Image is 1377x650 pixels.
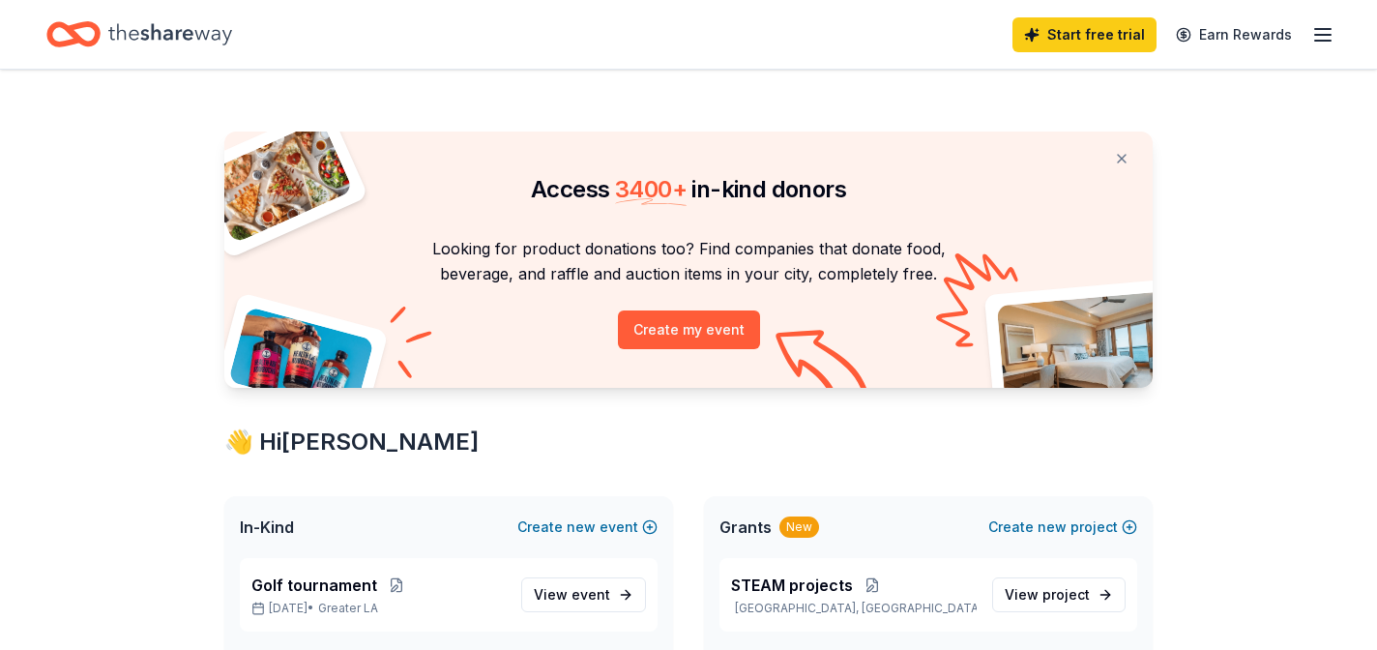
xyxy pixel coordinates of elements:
a: Start free trial [1012,17,1157,52]
span: new [1038,516,1067,539]
img: Curvy arrow [776,330,872,402]
a: View event [521,577,646,612]
span: Grants [719,516,772,539]
a: View project [992,577,1126,612]
span: In-Kind [240,516,294,539]
span: 3400 + [615,175,687,203]
p: Looking for product donations too? Find companies that donate food, beverage, and raffle and auct... [248,236,1129,287]
span: Access in-kind donors [531,175,846,203]
span: View [534,583,610,606]
button: Createnewevent [517,516,658,539]
div: New [779,517,819,538]
button: Create my event [618,310,760,349]
span: event [571,586,610,603]
span: Greater LA [318,601,378,616]
span: STEAM projects [731,574,853,597]
p: [GEOGRAPHIC_DATA], [GEOGRAPHIC_DATA] [731,601,977,616]
a: Earn Rewards [1164,17,1304,52]
span: Golf tournament [251,574,377,597]
button: Createnewproject [988,516,1137,539]
a: Home [46,12,232,57]
span: project [1042,586,1090,603]
span: new [567,516,596,539]
p: [DATE] • [251,601,506,616]
div: 👋 Hi [PERSON_NAME] [224,427,1153,458]
span: View [1005,583,1090,606]
img: Pizza [203,120,354,244]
